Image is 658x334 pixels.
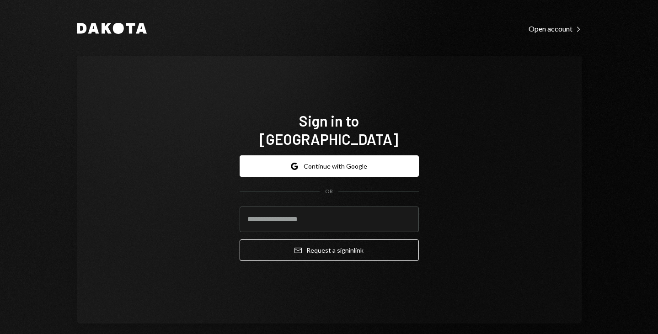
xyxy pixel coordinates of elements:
[240,111,419,148] h1: Sign in to [GEOGRAPHIC_DATA]
[529,23,582,33] a: Open account
[529,24,582,33] div: Open account
[240,155,419,177] button: Continue with Google
[325,188,333,196] div: OR
[240,239,419,261] button: Request a signinlink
